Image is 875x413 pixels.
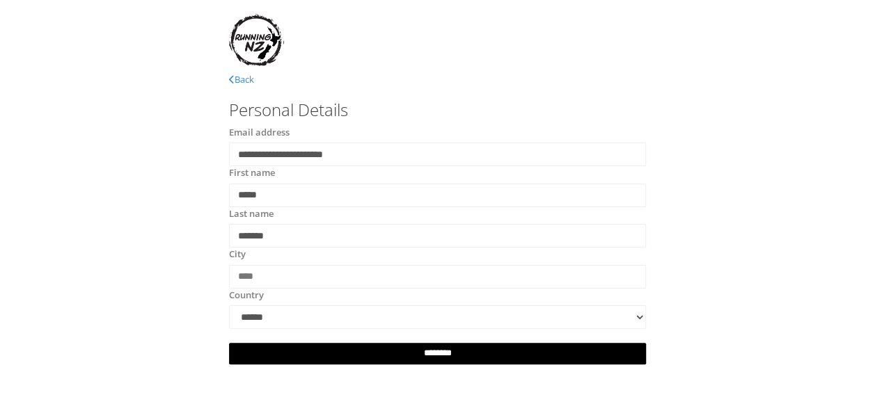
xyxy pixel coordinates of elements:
img: RunningNZLogo.jpg [229,14,284,66]
label: First name [229,166,275,180]
label: Last name [229,207,274,221]
label: Email address [229,126,290,140]
h3: Personal Details [229,101,646,119]
a: Back [229,73,254,86]
label: City [229,248,246,261]
label: Country [229,289,264,302]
